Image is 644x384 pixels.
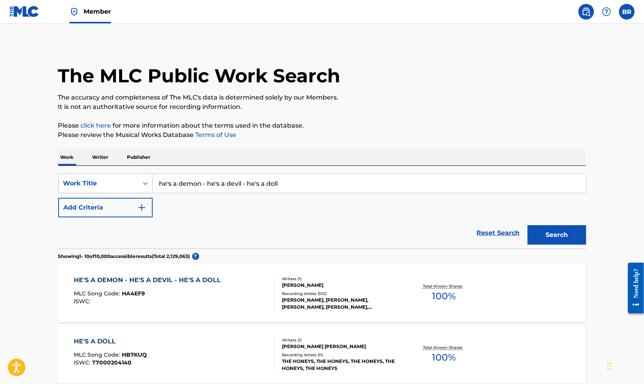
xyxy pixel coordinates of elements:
div: Work Title [63,179,134,188]
p: Total Known Shares: [423,283,465,289]
div: Writers ( 1 ) [282,276,400,282]
span: Member [84,7,111,16]
p: Please review the Musical Works Database [58,130,586,140]
span: HB7KUQ [122,351,147,358]
span: ISWC : [74,298,92,305]
span: 100 % [432,350,456,364]
div: Help [599,4,614,20]
a: HE'S A DOLLMLC Song Code:HB7KUQISWC:T7000204140Writers (1)[PERSON_NAME] [PERSON_NAME]Recording Ar... [58,325,586,384]
a: Reset Search [473,224,524,242]
h1: The MLC Public Work Search [58,64,341,87]
div: Recording Artists ( 11 ) [282,352,400,358]
div: THE HONEYS, THE HONEYS, THE HONEYS, THE HONEYS, THE HONEYS [282,358,400,372]
span: HA4EF9 [122,290,145,297]
a: HE'S A DEMON - HE'S A DEVIL - HE'S A DOLLMLC Song Code:HA4EF9ISWC:Writers (1)[PERSON_NAME]Recordi... [58,264,586,322]
a: Terms of Use [194,131,237,139]
span: MLC Song Code : [74,351,122,358]
button: Add Criteria [58,198,153,217]
p: Please for more information about the terms used in the database. [58,121,586,130]
div: User Menu [619,4,635,20]
form: Search Form [58,174,586,249]
iframe: Resource Center [622,257,644,320]
a: click here [81,122,111,129]
p: Work [58,149,76,165]
img: search [582,7,591,16]
img: help [602,7,611,16]
div: Recording Artists ( 102 ) [282,291,400,297]
span: ISWC : [74,359,92,366]
span: 100 % [432,289,456,303]
img: Top Rightsholder [70,7,79,16]
div: [PERSON_NAME] [PERSON_NAME] [282,343,400,350]
p: Writer [90,149,111,165]
div: [PERSON_NAME], [PERSON_NAME], [PERSON_NAME], [PERSON_NAME], [PERSON_NAME] [282,297,400,311]
img: MLC Logo [9,6,39,17]
div: HE'S A DOLL [74,337,147,346]
span: T7000204140 [92,359,132,366]
img: 9d2ae6d4665cec9f34b9.svg [137,203,146,212]
p: Publisher [125,149,153,165]
div: HE'S A DEMON - HE'S A DEVIL - HE'S A DOLL [74,276,225,285]
p: It is not an authoritative source for recording information. [58,102,586,112]
div: [PERSON_NAME] [282,282,400,289]
div: Writers ( 1 ) [282,337,400,343]
div: Drag [607,354,612,378]
button: Search [528,225,586,245]
span: ? [192,253,199,260]
p: Total Known Shares: [423,345,465,350]
p: The accuracy and completeness of The MLC's data is determined solely by our Members. [58,93,586,102]
p: Showing 1 - 10 of 10,000 accessible results (Total 2,129,063 ) [58,253,190,260]
span: MLC Song Code : [74,290,122,297]
iframe: Chat Widget [605,347,644,384]
a: Public Search [578,4,594,20]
